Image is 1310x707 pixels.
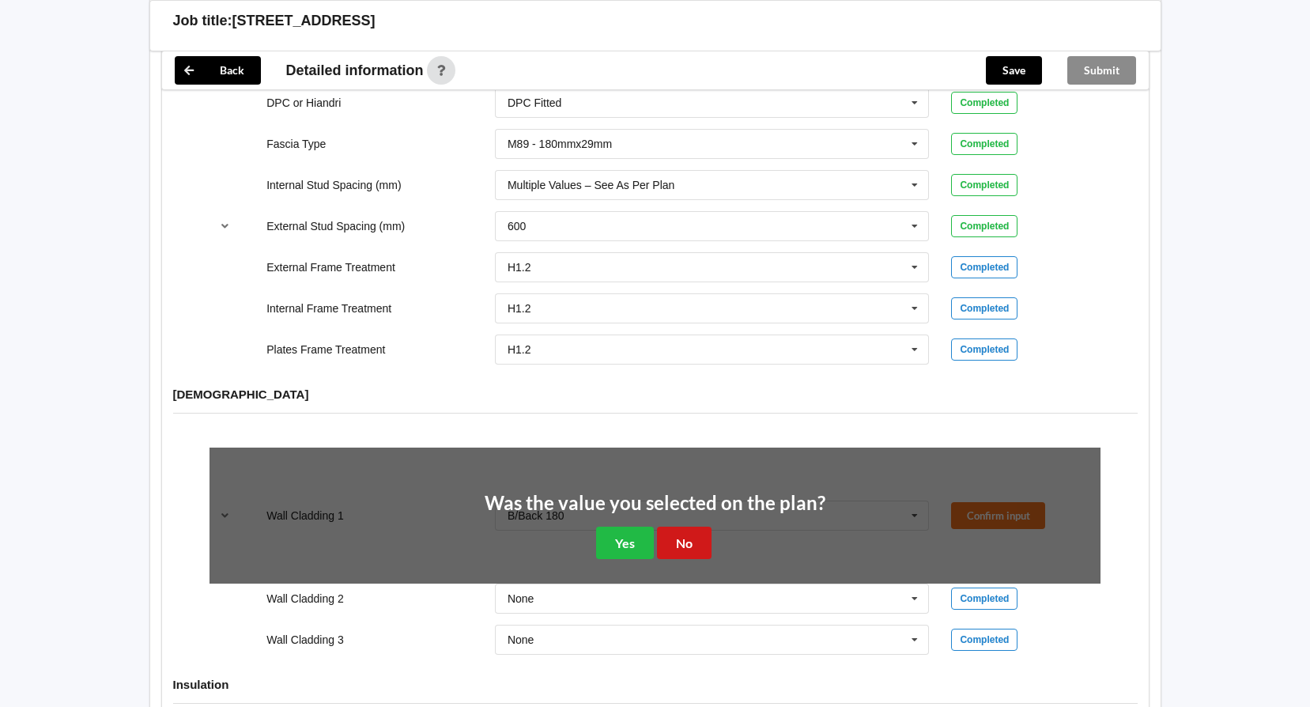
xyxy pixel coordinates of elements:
label: Wall Cladding 2 [266,592,344,605]
div: None [508,593,534,604]
div: Completed [951,215,1017,237]
label: Plates Frame Treatment [266,343,385,356]
h4: Insulation [173,677,1138,692]
h4: [DEMOGRAPHIC_DATA] [173,387,1138,402]
label: Internal Frame Treatment [266,302,391,315]
label: External Frame Treatment [266,261,395,274]
button: No [657,527,712,559]
div: Completed [951,133,1017,155]
button: Back [175,56,261,85]
div: H1.2 [508,262,531,273]
div: Completed [951,92,1017,114]
span: Detailed information [286,63,424,78]
div: Multiple Values – See As Per Plan [508,180,674,191]
label: Internal Stud Spacing (mm) [266,179,401,191]
div: Completed [951,256,1017,278]
h3: [STREET_ADDRESS] [232,12,376,30]
div: Completed [951,297,1017,319]
button: reference-toggle [210,212,240,240]
button: Yes [596,527,654,559]
div: H1.2 [508,303,531,314]
div: Completed [951,588,1017,610]
div: 600 [508,221,526,232]
div: DPC Fitted [508,97,561,108]
label: Wall Cladding 3 [266,633,344,646]
div: Completed [951,338,1017,361]
div: H1.2 [508,344,531,355]
label: DPC or Hiandri [266,96,341,109]
div: None [508,634,534,645]
label: External Stud Spacing (mm) [266,220,405,233]
button: Save [986,56,1042,85]
label: Fascia Type [266,138,326,150]
h2: Was the value you selected on the plan? [485,491,825,516]
div: Completed [951,174,1017,196]
h3: Job title: [173,12,232,30]
div: Completed [951,629,1017,651]
div: M89 - 180mmx29mm [508,138,612,149]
